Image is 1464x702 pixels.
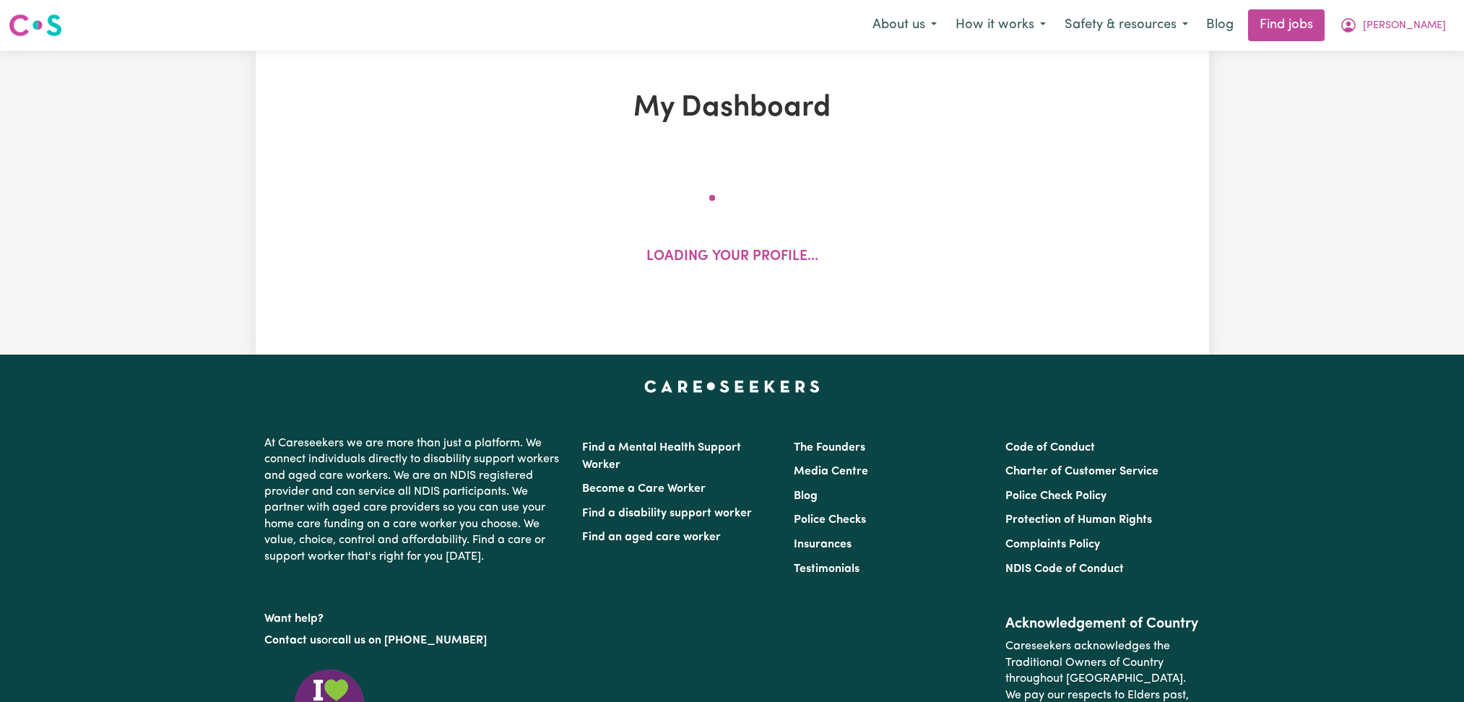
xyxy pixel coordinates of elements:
a: Find a disability support worker [582,508,752,519]
a: The Founders [794,442,865,454]
a: Media Centre [794,466,868,477]
a: Police Checks [794,514,866,526]
a: Charter of Customer Service [1005,466,1158,477]
a: NDIS Code of Conduct [1005,563,1124,575]
h1: My Dashboard [423,91,1041,126]
p: or [264,627,565,654]
button: How it works [946,10,1055,40]
a: Protection of Human Rights [1005,514,1152,526]
img: Careseekers logo [9,12,62,38]
a: Careseekers logo [9,9,62,42]
a: Find an aged care worker [582,532,721,543]
a: Blog [794,490,818,502]
a: Police Check Policy [1005,490,1106,502]
button: About us [863,10,946,40]
a: Contact us [264,635,321,646]
a: Insurances [794,539,852,550]
a: Complaints Policy [1005,539,1100,550]
a: call us on [PHONE_NUMBER] [332,635,487,646]
p: Loading your profile... [646,247,818,268]
a: Code of Conduct [1005,442,1095,454]
span: [PERSON_NAME] [1363,18,1446,34]
p: At Careseekers we are more than just a platform. We connect individuals directly to disability su... [264,430,565,571]
a: Testimonials [794,563,859,575]
h2: Acknowledgement of Country [1005,615,1200,633]
button: Safety & resources [1055,10,1197,40]
button: My Account [1330,10,1455,40]
iframe: Button to launch messaging window [1406,644,1452,690]
a: Blog [1197,9,1242,41]
a: Become a Care Worker [582,483,706,495]
a: Find a Mental Health Support Worker [582,442,741,471]
a: Careseekers home page [644,381,820,392]
p: Want help? [264,605,565,627]
a: Find jobs [1248,9,1325,41]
